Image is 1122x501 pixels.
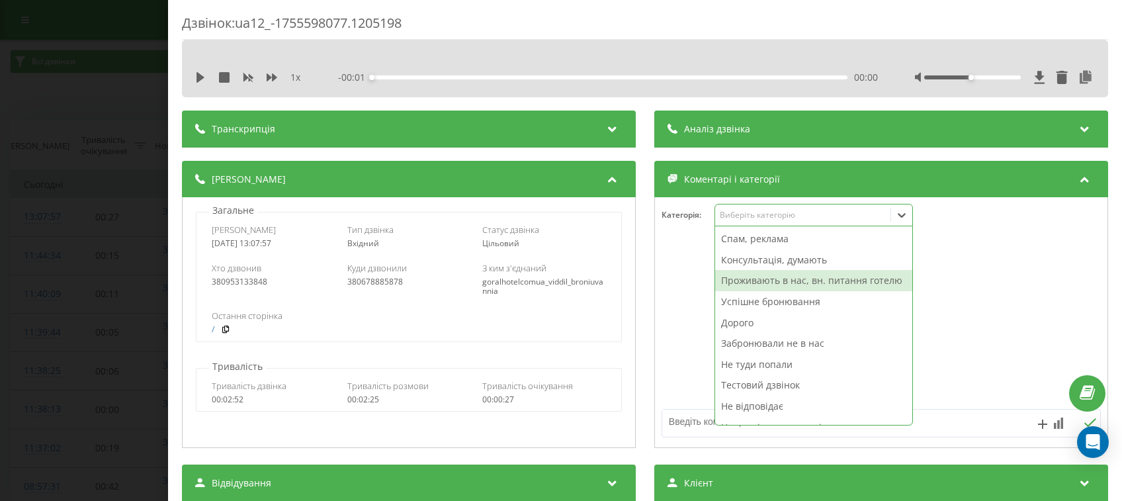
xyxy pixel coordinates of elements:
div: 380678885878 [347,277,471,287]
div: Успішне бронювання [715,291,912,312]
div: 380953133848 [212,277,335,287]
span: Вхідний [347,238,379,249]
span: Відвідування [212,477,271,490]
span: 00:00 [854,71,878,84]
span: Тип дзвінка [347,224,394,236]
span: Тривалість розмови [347,380,429,392]
div: Забронювали не в нас [715,333,912,354]
p: Загальне [209,204,257,217]
div: Дзвінок : ua12_-1755598077.1205198 [182,14,1108,40]
span: Коментарі і категорії [684,173,780,186]
div: Accessibility label [369,75,374,80]
div: Виберіть категорію [720,210,886,220]
span: Клієнт [684,477,713,490]
div: [DATE] 13:07:57 [212,239,335,248]
a: / [212,325,214,334]
span: Статус дзвінка [483,224,540,236]
h4: Категорія : [662,210,714,220]
div: Немає вільних номерів [715,417,912,438]
span: Хто дзвонив [212,262,261,274]
div: Консультація, думають [715,250,912,271]
div: Проживають в нас, вн. питання готелю [715,270,912,291]
span: Куди дзвонили [347,262,407,274]
div: Дорого [715,312,912,334]
span: Цільовий [483,238,520,249]
span: [PERSON_NAME] [212,173,286,186]
span: Тривалість очікування [483,380,574,392]
span: Остання сторінка [212,310,282,322]
div: Accessibility label [969,75,974,80]
span: Транскрипція [212,122,275,136]
div: Open Intercom Messenger [1077,426,1109,458]
span: Аналіз дзвінка [684,122,750,136]
div: 00:00:27 [483,395,607,404]
span: З ким з'єднаний [483,262,547,274]
div: Тестовий дзвінок [715,375,912,396]
div: Не відповідає [715,396,912,417]
div: 00:02:25 [347,395,471,404]
span: Тривалість дзвінка [212,380,286,392]
span: 1 x [290,71,300,84]
div: goralhotelcomua_viddil_broniuvannia [483,277,607,296]
div: Спам, реклама [715,228,912,250]
span: [PERSON_NAME] [212,224,276,236]
p: Тривалість [209,360,266,373]
div: 00:02:52 [212,395,335,404]
span: - 00:01 [338,71,372,84]
div: Не туди попали [715,354,912,375]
